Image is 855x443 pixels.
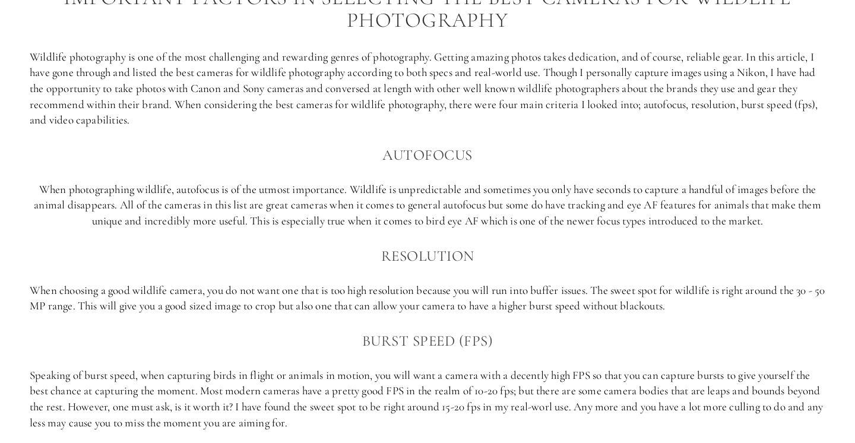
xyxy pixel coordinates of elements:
p: When photographing wildlife, autofocus is of the utmost importance. Wildlife is unpredictable and... [30,182,825,229]
h3: Autofocus [30,143,825,167]
p: When choosing a good wildlife camera, you do not want one that is too high resolution because you... [30,283,825,314]
p: Speaking of burst speed, when capturing birds in flight or animals in motion, you will want a cam... [30,368,825,431]
h3: Resolution [30,244,825,268]
h3: Burst Speed (FPS) [30,329,825,353]
p: Wildlife photography is one of the most challenging and rewarding genres of photography. Getting ... [30,49,825,128]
